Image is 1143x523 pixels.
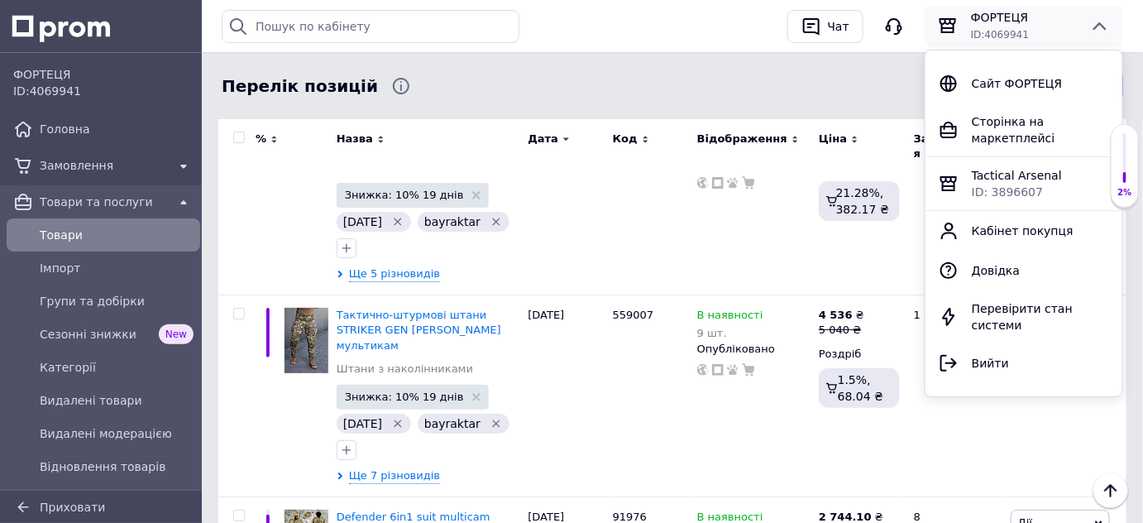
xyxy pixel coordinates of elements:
[256,132,266,146] span: %
[904,108,1007,295] div: 0
[819,347,900,362] div: Роздріб
[972,169,1062,182] span: Tactical Arsenal
[222,10,519,43] input: Пошук по кабінету
[819,323,864,338] div: 5 040 ₴
[40,326,152,343] span: Сезонні знижки
[528,132,558,146] span: Дата
[345,391,464,402] span: Знижка: 10% 19 днів
[40,392,194,409] span: Видалені товари
[343,417,382,430] span: [DATE]
[838,373,883,403] span: 1.5%, 68.04 ₴
[391,215,404,228] svg: Видалити мітку
[819,511,872,523] b: 2 744.10
[345,190,464,200] span: Знижка: 10% 19 днів
[40,425,194,442] span: Видалені модерацією
[349,468,440,484] span: Ще 7 різновидів
[40,260,194,276] span: Імпорт
[222,74,378,98] span: Перелік позицій
[490,417,503,430] svg: Видалити мітку
[391,417,404,430] svg: Видалити мітку
[697,327,763,339] div: 9 шт.
[972,115,1055,145] span: Сторінка на маркетплейсі
[972,357,1009,370] span: Вийти
[925,157,1122,210] a: Tactical ArsenalID: 3896607
[925,343,1122,383] a: Вийти
[337,132,373,146] span: Назва
[697,342,811,357] div: Опубліковано
[697,309,763,326] span: В наявності
[524,295,608,497] div: [DATE]
[1112,187,1138,199] div: 2%
[40,121,194,137] span: Головна
[972,264,1020,277] span: Довідка
[613,132,638,146] span: Код
[40,359,194,376] span: Категорії
[925,64,1122,103] a: Сайт ФОРТЕЦЯ
[524,108,608,295] div: [DATE]
[424,215,481,228] span: bayraktar
[972,302,1073,332] span: Перевірити стан системи
[285,308,328,372] img: Тактически-штурмовые брюки STRIKER GEN ИI NYKO мультикам
[613,511,647,523] span: 91976
[825,14,853,39] div: Чат
[971,9,1077,26] span: ФОРТЕЦЯ
[904,295,1007,497] div: 1
[40,227,194,243] span: Товари
[925,211,1122,251] a: Кабінет покупця
[490,215,503,228] svg: Видалити мітку
[819,308,864,323] div: ₴
[40,458,194,475] span: Відновлення товарів
[787,10,863,43] button: Чат
[40,293,194,309] span: Групи та добірки
[337,362,473,377] a: Штани з наколінниками
[971,29,1029,41] span: ID: 4069941
[1093,473,1128,508] button: Наверх
[613,309,654,321] span: 559007
[40,501,105,514] span: Приховати
[40,157,167,174] span: Замовлення
[40,194,167,210] span: Товари та послуги
[819,132,847,146] span: Ціна
[159,324,194,344] span: New
[972,185,1043,199] span: ID: 3896607
[819,309,853,321] b: 4 536
[337,309,501,351] a: Тактично-штурмові штани STRIKER GEN [PERSON_NAME] мультикам
[349,266,440,282] span: Ще 5 різновидів
[697,132,787,146] span: Відображення
[972,224,1074,238] span: Кабінет покупця
[914,132,985,161] span: Замовлення
[343,215,382,228] span: [DATE]
[424,417,481,430] span: bayraktar
[925,103,1122,156] a: Сторінка на маркетплейсі
[13,84,81,98] span: ID: 4069941
[972,77,1063,90] span: Сайт ФОРТЕЦЯ
[13,66,194,83] span: ФОРТЕЦЯ
[925,251,1122,290] a: Довідка
[925,290,1122,343] a: Перевірити стан системи
[836,186,889,216] span: 21.28%, 382.17 ₴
